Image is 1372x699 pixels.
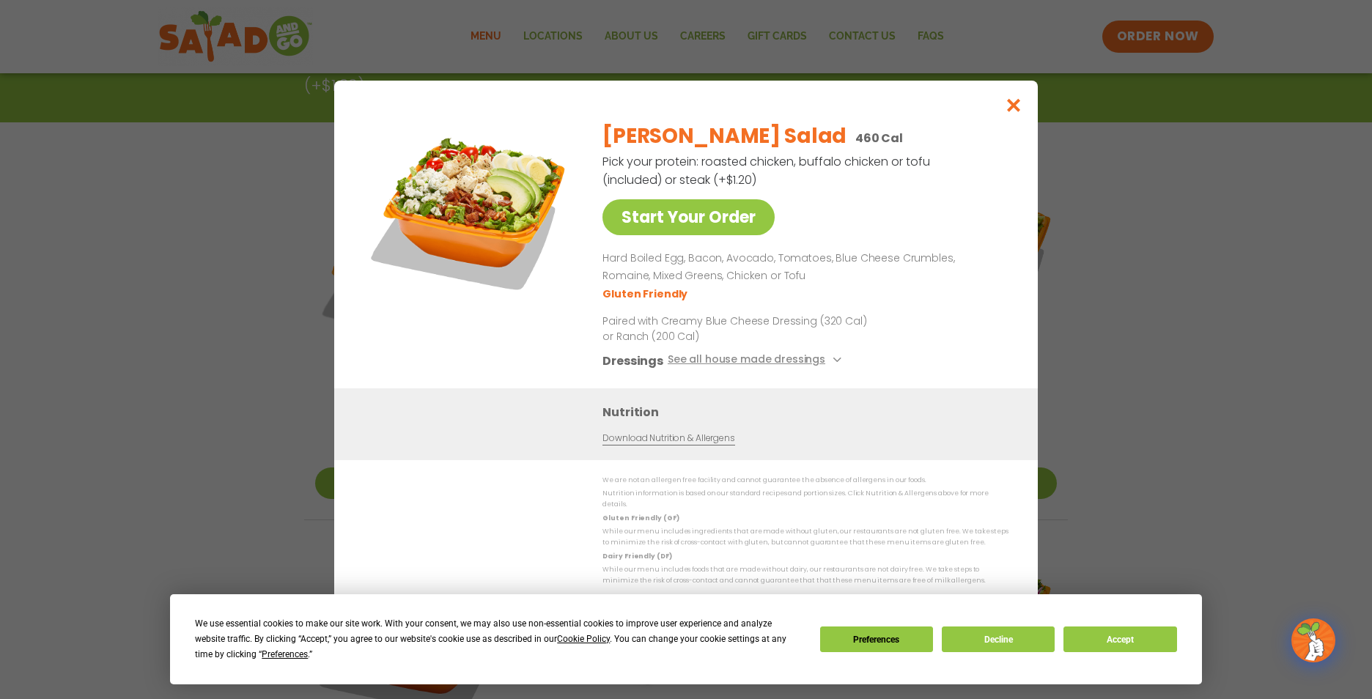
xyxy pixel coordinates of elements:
[602,514,679,522] strong: Gluten Friendly (GF)
[990,81,1038,130] button: Close modal
[602,432,734,445] a: Download Nutrition & Allergens
[602,286,690,302] li: Gluten Friendly
[602,403,1016,421] h3: Nutrition
[602,121,847,152] h2: [PERSON_NAME] Salad
[602,250,1003,285] p: Hard Boiled Egg, Bacon, Avocado, Tomatoes, Blue Cheese Crumbles, Romaine, Mixed Greens, Chicken o...
[602,199,775,235] a: Start Your Order
[602,152,932,189] p: Pick your protein: roasted chicken, buffalo chicken or tofu (included) or steak (+$1.20)
[855,129,903,147] p: 460 Cal
[668,352,846,370] button: See all house made dressings
[170,594,1202,684] div: Cookie Consent Prompt
[602,526,1008,549] p: While our menu includes ingredients that are made without gluten, our restaurants are not gluten ...
[942,626,1055,652] button: Decline
[602,488,1008,511] p: Nutrition information is based on our standard recipes and portion sizes. Click Nutrition & Aller...
[820,626,933,652] button: Preferences
[602,552,671,561] strong: Dairy Friendly (DF)
[195,616,802,662] div: We use essential cookies to make our site work. With your consent, we may also use non-essential ...
[367,110,572,315] img: Featured product photo for Cobb Salad
[602,564,1008,587] p: While our menu includes foods that are made without dairy, our restaurants are not dairy free. We...
[602,352,663,370] h3: Dressings
[1293,620,1334,661] img: wpChatIcon
[557,634,610,644] span: Cookie Policy
[262,649,308,659] span: Preferences
[602,475,1008,486] p: We are not an allergen free facility and cannot guarantee the absence of allergens in our foods.
[1063,626,1176,652] button: Accept
[602,314,874,344] p: Paired with Creamy Blue Cheese Dressing (320 Cal) or Ranch (200 Cal)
